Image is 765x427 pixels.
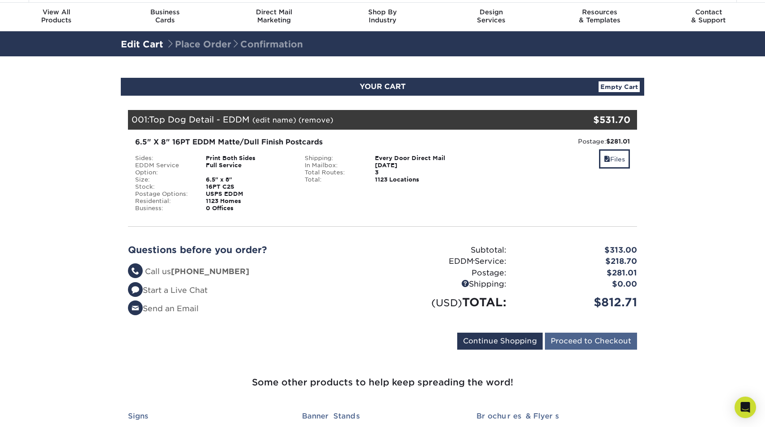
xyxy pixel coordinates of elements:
div: USPS EDDM [199,190,298,198]
div: 0 Offices [199,205,298,212]
div: Industry [328,8,437,24]
span: Direct Mail [220,8,328,16]
div: Products [2,8,111,24]
div: 001: [128,110,552,130]
div: 1123 Homes [199,198,298,205]
a: BusinessCards [111,3,220,31]
a: (edit name) [252,116,296,124]
div: Size: [128,176,199,183]
div: EDDM Service Option: [128,162,199,176]
span: ® [473,259,475,263]
div: Sides: [128,155,199,162]
div: Total: [298,176,369,183]
h2: Brochures & Flyers [476,412,637,420]
div: Postage: [382,267,513,279]
div: Residential: [128,198,199,205]
a: Start a Live Chat [128,286,208,295]
input: Proceed to Checkout [545,333,637,350]
small: (USD) [431,297,462,309]
div: In Mailbox: [298,162,369,169]
div: $531.70 [552,113,630,127]
div: $281.01 [513,267,644,279]
span: Design [437,8,545,16]
a: DesignServices [437,3,545,31]
span: Business [111,8,220,16]
div: 3 [368,169,467,176]
span: Resources [545,8,654,16]
div: Total Routes: [298,169,369,176]
div: & Templates [545,8,654,24]
h2: Banner Stands [302,412,463,420]
div: Postage: [474,137,630,146]
div: 16PT C2S [199,183,298,190]
div: Open Intercom Messenger [735,397,756,418]
div: 1123 Locations [368,176,467,183]
div: Business: [128,205,199,212]
a: (remove) [298,116,333,124]
a: Resources& Templates [545,3,654,31]
a: Shop ByIndustry [328,3,437,31]
div: Every Door Direct Mail [368,155,467,162]
a: Edit Cart [121,39,163,50]
div: Full Service [199,162,298,176]
strong: $281.01 [606,138,630,145]
input: Continue Shopping [457,333,543,350]
div: 6.5" X 8" 16PT EDDM Matte/Dull Finish Postcards [135,137,460,148]
div: & Support [654,8,763,24]
div: EDDM Service: [382,256,513,267]
span: Top Dog Detail - EDDM [149,114,250,124]
a: Direct MailMarketing [220,3,328,31]
div: Shipping: [382,279,513,290]
a: Send an Email [128,304,199,313]
a: View AllProducts [2,3,111,31]
a: Files [599,149,630,169]
span: Shop By [328,8,437,16]
li: Call us [128,266,376,278]
a: Contact& Support [654,3,763,31]
div: $218.70 [513,256,644,267]
span: Contact [654,8,763,16]
span: files [604,156,610,163]
div: Services [437,8,545,24]
div: [DATE] [368,162,467,169]
a: Empty Cart [599,81,640,92]
div: TOTAL: [382,294,513,311]
span: View All [2,8,111,16]
div: 6.5" x 8" [199,176,298,183]
div: $0.00 [513,279,644,290]
div: Cards [111,8,220,24]
h2: Questions before you order? [128,245,376,255]
strong: [PHONE_NUMBER] [171,267,249,276]
div: Marketing [220,8,328,24]
div: Subtotal: [382,245,513,256]
div: Shipping: [298,155,369,162]
h3: Some other products to help keep spreading the word! [121,353,644,401]
div: Stock: [128,183,199,190]
div: Postage Options: [128,190,199,198]
h2: Signs [128,412,289,420]
div: $313.00 [513,245,644,256]
div: Print Both Sides [199,155,298,162]
span: Place Order Confirmation [166,39,303,50]
div: $812.71 [513,294,644,311]
span: YOUR CART [360,82,406,91]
